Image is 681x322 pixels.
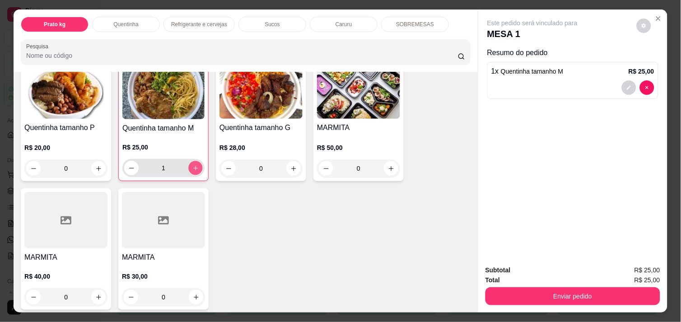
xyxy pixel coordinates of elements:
[124,290,138,304] button: decrease-product-quantity
[122,252,205,263] h4: MARMITA
[221,161,236,176] button: decrease-product-quantity
[124,161,139,175] button: decrease-product-quantity
[219,122,303,133] h4: Quentinha tamanho G
[487,19,578,28] p: Este pedido será vinculado para
[629,67,654,76] p: R$ 25,00
[189,161,203,175] button: increase-product-quantity
[317,143,400,152] p: R$ 50,00
[122,143,205,152] p: R$ 25,00
[336,21,352,28] p: Caruru
[113,21,138,28] p: Quentinha
[24,143,107,152] p: R$ 20,00
[634,265,660,275] span: R$ 25,00
[122,272,205,281] p: R$ 30,00
[485,276,500,284] strong: Total
[491,66,564,77] p: 1 x
[485,287,660,305] button: Enviar pedido
[622,80,636,95] button: decrease-product-quantity
[24,62,107,119] img: product-image
[44,21,65,28] p: Prato kg
[24,272,107,281] p: R$ 40,00
[189,290,203,304] button: increase-product-quantity
[640,80,654,95] button: decrease-product-quantity
[219,143,303,152] p: R$ 28,00
[122,63,205,119] img: product-image
[122,123,205,134] h4: Quentinha tamanho M
[501,68,564,75] span: Quentinha tamanho M
[286,161,301,176] button: increase-product-quantity
[26,290,41,304] button: decrease-product-quantity
[24,252,107,263] h4: MARMITA
[651,11,666,26] button: Close
[317,62,400,119] img: product-image
[24,122,107,133] h4: Quentinha tamanho P
[317,122,400,133] h4: MARMITA
[219,62,303,119] img: product-image
[637,19,651,33] button: decrease-product-quantity
[265,21,280,28] p: Sucos
[396,21,434,28] p: SOBREMESAS
[487,47,658,58] p: Resumo do pedido
[26,51,458,60] input: Pesquisa
[26,161,41,176] button: decrease-product-quantity
[26,42,51,50] label: Pesquisa
[171,21,227,28] p: Refrigerante e cervejas
[91,290,106,304] button: increase-product-quantity
[91,161,106,176] button: increase-product-quantity
[485,266,511,274] strong: Subtotal
[384,161,398,176] button: increase-product-quantity
[319,161,333,176] button: decrease-product-quantity
[634,275,660,285] span: R$ 25,00
[487,28,578,40] p: MESA 1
